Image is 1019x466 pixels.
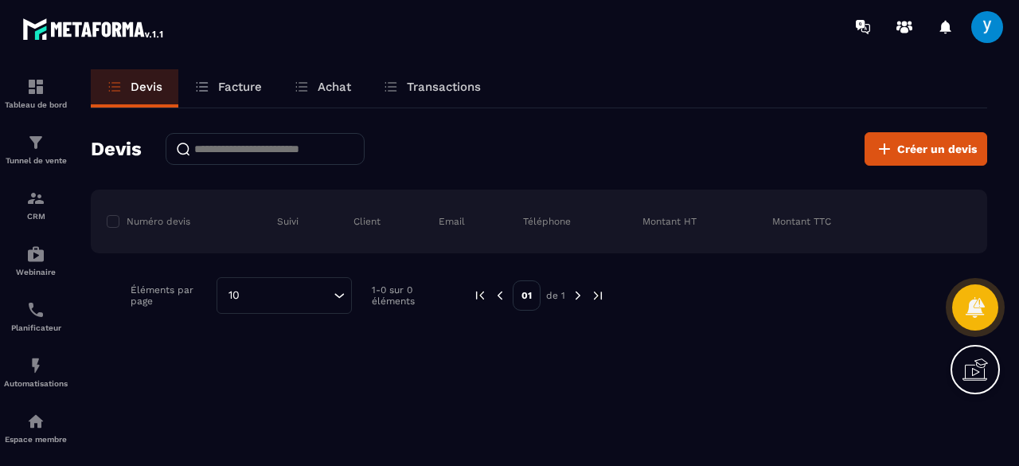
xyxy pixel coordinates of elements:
p: Facture [218,80,262,94]
p: Téléphone [523,215,571,228]
p: Achat [318,80,351,94]
p: 1-0 sur 0 éléments [372,284,449,307]
a: formationformationCRM [4,177,68,233]
img: formation [26,189,45,208]
p: CRM [4,212,68,221]
input: Search for option [245,287,330,304]
p: de 1 [546,289,565,302]
img: prev [493,288,507,303]
p: Client [353,215,381,228]
p: Éléments par page [131,284,209,307]
p: Tunnel de vente [4,156,68,165]
a: automationsautomationsAutomatisations [4,344,68,400]
h2: Devis [91,133,142,165]
a: automationsautomationsWebinaire [4,233,68,288]
a: Devis [91,69,178,108]
img: automations [26,245,45,264]
img: scheduler [26,300,45,319]
p: Tableau de bord [4,100,68,109]
a: schedulerschedulerPlanificateur [4,288,68,344]
img: next [571,288,585,303]
a: Facture [178,69,278,108]
p: Montant HT [642,215,697,228]
p: Planificateur [4,323,68,332]
p: Devis [131,80,162,94]
p: Suivi [277,215,299,228]
p: Email [439,215,465,228]
img: logo [22,14,166,43]
a: formationformationTableau de bord [4,65,68,121]
p: Montant TTC [772,215,831,228]
span: 10 [223,287,245,304]
img: next [591,288,605,303]
img: prev [473,288,487,303]
img: automations [26,356,45,375]
a: formationformationTunnel de vente [4,121,68,177]
button: Créer un devis [865,132,987,166]
p: Transactions [407,80,481,94]
p: Numéro devis [127,215,190,228]
img: automations [26,412,45,431]
p: 01 [513,280,541,311]
div: Search for option [217,277,352,314]
a: automationsautomationsEspace membre [4,400,68,456]
img: formation [26,77,45,96]
span: Créer un devis [897,141,977,157]
p: Webinaire [4,268,68,276]
img: formation [26,133,45,152]
p: Automatisations [4,379,68,388]
p: Espace membre [4,435,68,444]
